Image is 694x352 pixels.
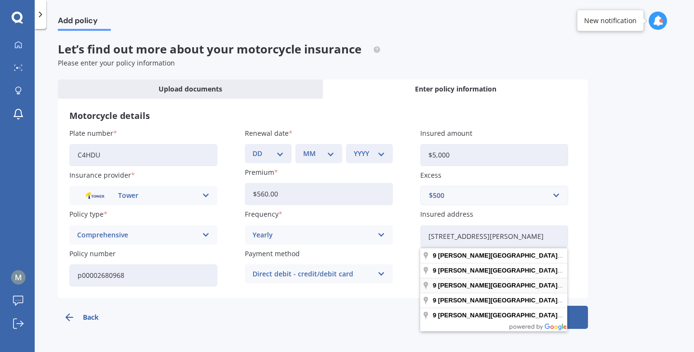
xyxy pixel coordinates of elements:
span: Enter policy information [415,84,496,94]
button: Back [58,306,145,329]
span: Frequency [245,210,279,219]
div: New notification [584,16,637,26]
span: 9 [433,252,436,259]
span: Policy type [69,210,104,219]
span: [PERSON_NAME][GEOGRAPHIC_DATA] [438,267,563,274]
input: Enter plate number [69,144,217,166]
span: 9 [433,312,436,319]
span: 9 [433,267,436,274]
span: Add policy [58,16,111,29]
input: Enter address [420,225,568,248]
span: Let’s find out more about your motorcycle insurance [58,41,381,57]
span: Renewal date [245,129,289,138]
span: Premium [245,168,274,177]
span: Excess [420,170,441,180]
span: [PERSON_NAME][GEOGRAPHIC_DATA] [438,312,563,319]
img: Tower.webp [77,189,113,202]
div: $500 [429,190,548,201]
span: Upload documents [159,84,222,94]
div: Tower [77,190,197,201]
span: Insured address [420,210,473,219]
input: Enter amount [245,183,393,205]
span: 9 [433,297,436,304]
div: Yearly [253,230,373,240]
input: Enter amount [420,144,568,166]
span: Plate number [69,129,113,138]
div: Direct debit - credit/debit card [253,269,373,279]
span: [PERSON_NAME][GEOGRAPHIC_DATA] [438,252,563,259]
h3: Motorcycle details [69,110,576,121]
input: Enter policy number [69,264,217,287]
span: [PERSON_NAME][GEOGRAPHIC_DATA] [438,282,563,289]
span: Payment method [245,249,300,258]
img: ACg8ocJFqBGiLUthl00unC10t4xvKIAQp4fRBad0rAlj0m5anUNldw=s96-c [11,270,26,285]
span: Insurance provider [69,170,131,180]
span: 9 [433,282,436,289]
div: Comprehensive [77,230,197,240]
span: Please enter your policy information [58,58,175,67]
span: Policy number [69,249,116,258]
span: [PERSON_NAME][GEOGRAPHIC_DATA] [438,297,563,304]
span: Insured amount [420,129,472,138]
